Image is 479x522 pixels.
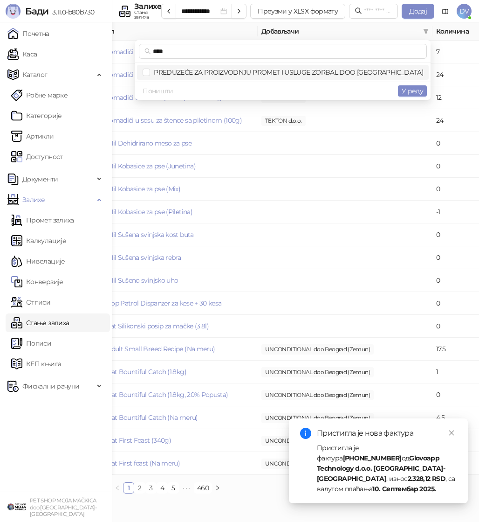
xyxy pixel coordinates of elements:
[11,147,63,166] a: Доступност
[409,7,427,15] span: Додај
[22,170,58,188] span: Документи
[7,45,37,63] a: Каса
[83,452,258,475] td: Acana Cat First feast (Na meru)
[87,162,196,170] a: 5Food Mil Kobasice za pse (Junetina)
[408,474,445,483] strong: 2.328,12 RSD
[83,269,258,292] td: 5Food Mil Sušeno svinjsko uho
[87,116,242,125] a: 4Dog komadići u sosu za štence sa piletinom (100g)
[212,482,223,494] li: Следећа страна
[402,87,423,95] span: У реду
[432,292,479,315] td: 0
[11,211,74,230] a: Промет залиха
[432,338,479,361] td: 17,5
[432,406,479,429] td: 4,5
[115,485,120,491] span: left
[11,231,66,250] a: Калкулације
[139,85,177,97] button: Поништи
[11,334,51,353] a: Пописи
[134,3,161,10] div: Залихе
[83,338,258,361] td: Acana Adult Small Breed Recipe (Na meru)
[212,482,223,494] button: right
[11,313,69,332] a: Стање залиха
[145,482,157,494] li: 3
[87,368,186,376] a: Acana Cat Bountiful Catch (1.8kg)
[83,383,258,406] td: Acana Cat Bountiful Catch (1.8kg, 20% Popusta)
[398,85,427,97] button: У реду
[261,390,374,400] span: UNCONDITIONAL doo Beograd (Zemun)
[83,132,258,155] td: 5Food Mil Dehidrirano meso za pse
[123,482,134,494] li: 1
[87,436,171,445] a: Acana Cat First Feast (340g)
[7,24,49,43] a: Почетна
[432,223,479,246] td: 0
[168,482,179,494] li: 5
[11,127,54,146] a: ArtikliАртикли
[261,459,374,469] span: UNCONDITIONAL doo Beograd (Zemun)
[87,390,228,399] a: Acana Cat Bountiful Catch (1.8kg, 20% Popusta)
[83,155,258,178] td: 5Food Mil Kobasice za pse (Junetina)
[83,292,258,315] td: 8 in 1 Poop Patrol Dispanzer za kese + 30 kesa
[317,428,457,439] div: Пристигла је нова фактура
[144,48,151,55] span: search
[7,498,26,516] img: 64x64-companyLogo-9f44b8df-f022-41eb-b7d6-300ad218de09.png
[11,272,63,291] a: Конверзије
[421,24,431,38] span: filter
[432,132,479,155] td: 0
[25,6,48,17] span: Бади
[343,454,402,462] strong: [PHONE_NUMBER]
[87,139,192,147] a: 5Food Mil Dehidrirano meso za pse
[87,299,222,307] a: 8 in 1 Poop Patrol Dispanzer za kese + 30 kesa
[179,482,194,494] li: Следећих 5 Страна
[112,482,123,494] button: left
[83,109,258,132] td: 4Dog komadići u sosu za štence sa piletinom (100g)
[457,4,472,19] span: DV
[83,361,258,383] td: Acana Cat Bountiful Catch (1.8kg)
[48,8,94,16] span: 3.11.0-b80b730
[402,4,434,19] button: Додај
[11,355,61,373] a: КЕП књига
[87,208,192,216] a: 5Food Mil Kobasice za pse (Piletina)
[261,344,374,355] span: UNCONDITIONAL doo Beograd (Zemun)
[215,485,220,491] span: right
[22,377,79,396] span: Фискални рачуни
[134,482,145,494] li: 2
[22,190,45,209] span: Залихе
[432,269,479,292] td: 0
[87,345,215,353] a: Acana Adult Small Breed Recipe (Na meru)
[432,383,479,406] td: 0
[112,482,123,494] li: Претходна страна
[146,483,156,493] a: 3
[87,322,209,330] a: Absor Cat Silikonski posip za mačke (3.8l)
[432,41,479,63] td: 7
[448,430,455,436] span: close
[261,413,374,423] span: UNCONDITIONAL doo Beograd (Zemun)
[317,443,457,494] div: Пристигла је фактура од , износ , са валутом плаћања
[432,201,479,223] td: -1
[83,429,258,452] td: Acana Cat First Feast (340g)
[150,68,423,77] span: PREDUZEĆE ZA PROIZVODNJU PROMET I USLUGE ZORBAL DOO [GEOGRAPHIC_DATA]
[87,185,180,193] a: 5Food Mil Kobasice za pse (Mix)
[83,223,258,246] td: 5Food Mil Sušena svinjska kost buta
[134,10,161,20] div: Стање залиха
[83,178,258,201] td: 5Food Mil Kobasice za pse (Mix)
[372,485,436,493] strong: 10. Септембар 2025.
[11,106,62,125] a: Категорије
[83,246,258,269] td: 5Food Mil Sušena svinjska rebra
[432,63,479,86] td: 24
[157,483,167,493] a: 4
[6,4,21,19] img: Logo
[22,65,48,84] span: Каталог
[83,201,258,223] td: 5Food Mil Kobasice za pse (Piletina)
[261,26,419,36] span: Добављачи
[432,86,479,109] td: 12
[423,28,429,34] span: filter
[261,436,374,446] span: UNCONDITIONAL doo Beograd (Zemun)
[261,116,306,126] span: TEKTON d.o.o.
[432,246,479,269] td: 0
[432,361,479,383] td: 1
[194,483,212,493] a: 460
[135,483,145,493] a: 2
[300,428,311,439] span: info-circle
[250,4,345,19] button: Преузми у XLSX формату
[83,406,258,429] td: Acana Cat Bountiful Catch (Na meru)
